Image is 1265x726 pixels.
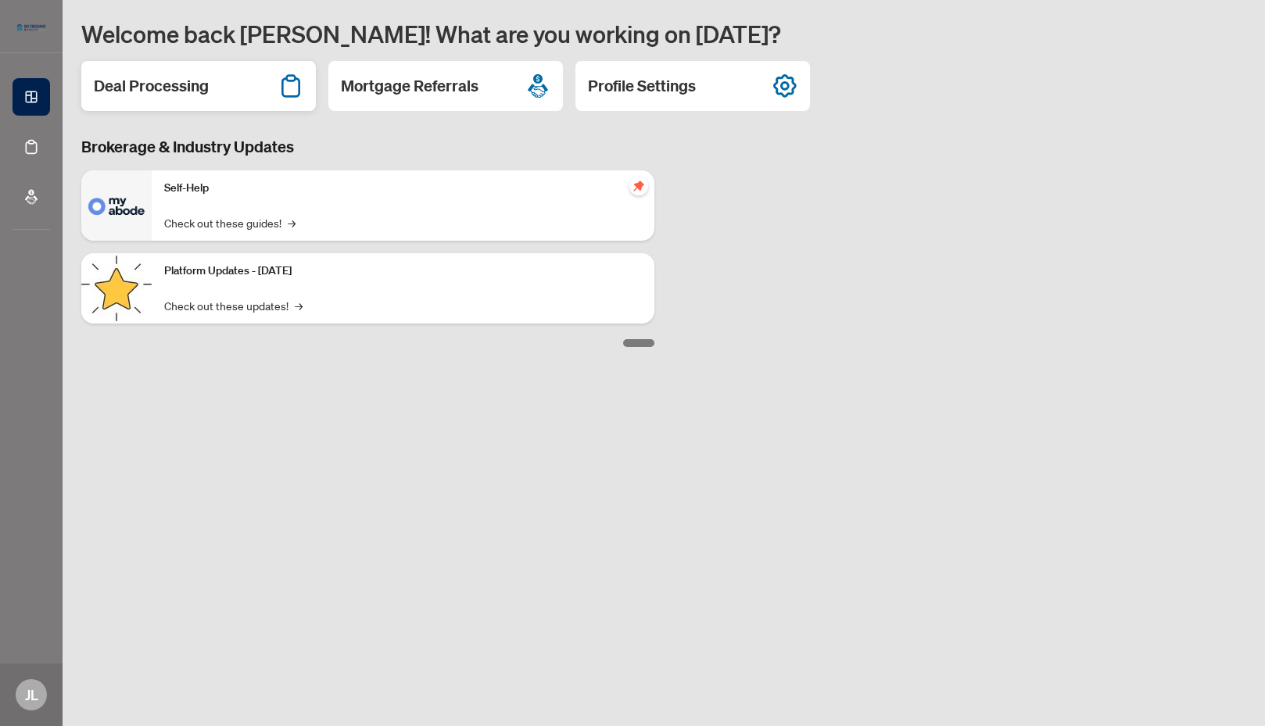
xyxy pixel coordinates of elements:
[81,19,1246,48] h1: Welcome back [PERSON_NAME]! What are you working on [DATE]?
[81,136,654,158] h3: Brokerage & Industry Updates
[13,20,50,35] img: logo
[25,684,38,706] span: JL
[1202,671,1249,718] button: Open asap
[164,214,296,231] a: Check out these guides!→
[288,214,296,231] span: →
[164,297,303,314] a: Check out these updates!→
[341,75,478,97] h2: Mortgage Referrals
[81,253,152,324] img: Platform Updates - September 16, 2025
[164,263,642,280] p: Platform Updates - [DATE]
[81,170,152,241] img: Self-Help
[295,297,303,314] span: →
[164,180,642,197] p: Self-Help
[94,75,209,97] h2: Deal Processing
[588,75,696,97] h2: Profile Settings
[629,177,648,195] span: pushpin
